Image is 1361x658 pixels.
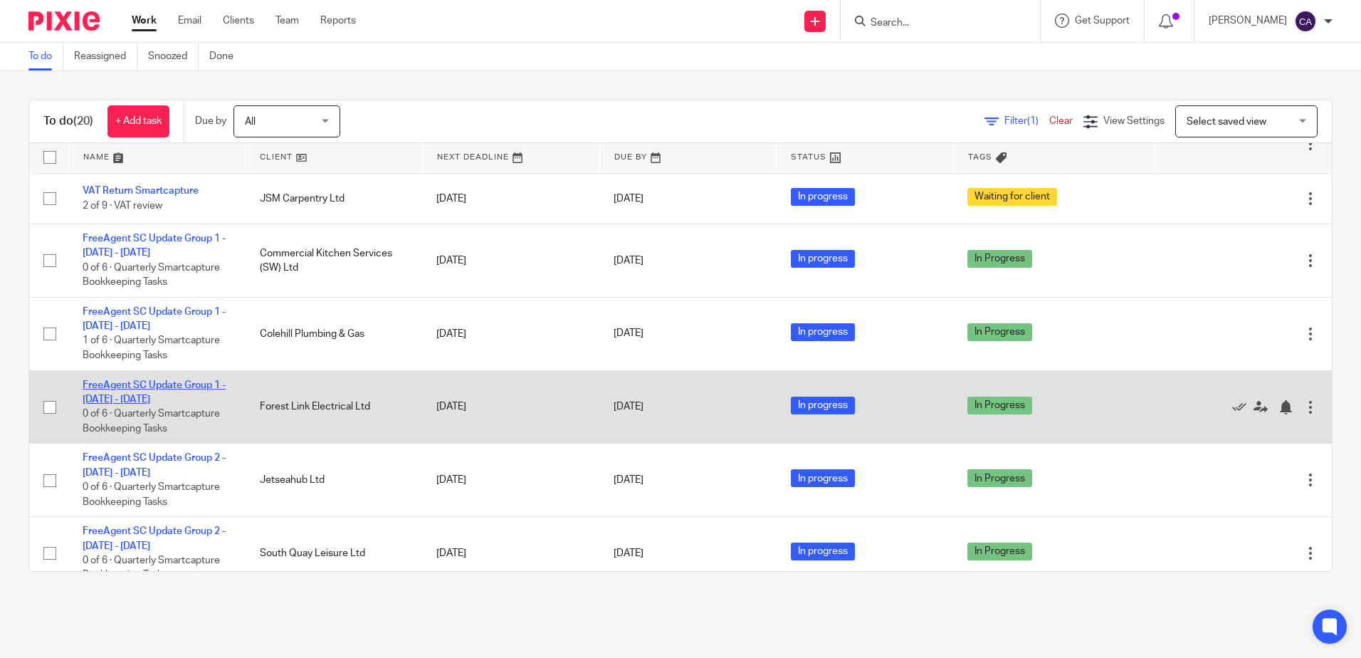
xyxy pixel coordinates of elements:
span: [DATE] [614,256,643,266]
span: All [245,117,256,127]
td: [DATE] [422,370,599,444]
span: Get Support [1075,16,1130,26]
span: 1 of 6 · Quarterly Smartcapture Bookkeeping Tasks [83,336,220,361]
input: Search [869,17,997,30]
a: Mark as done [1232,399,1254,414]
a: FreeAgent SC Update Group 1 - [DATE] - [DATE] [83,307,226,331]
h1: To do [43,114,93,129]
span: In Progress [967,323,1032,341]
td: [DATE] [422,444,599,517]
span: (20) [73,115,93,127]
span: [DATE] [614,402,643,412]
a: Snoozed [148,43,199,70]
a: FreeAgent SC Update Group 2 - [DATE] - [DATE] [83,526,226,550]
span: In progress [791,250,855,268]
a: Done [209,43,244,70]
td: [DATE] [422,224,599,298]
td: Jetseahub Ltd [246,444,423,517]
span: Waiting for client [967,188,1057,206]
span: In Progress [967,543,1032,560]
a: VAT Return Smartcapture [83,186,199,196]
span: In progress [791,397,855,414]
span: 0 of 6 · Quarterly Smartcapture Bookkeeping Tasks [83,409,220,434]
a: Email [178,14,201,28]
a: FreeAgent SC Update Group 1 - [DATE] - [DATE] [83,380,226,404]
span: 0 of 6 · Quarterly Smartcapture Bookkeeping Tasks [83,263,220,288]
a: Clear [1049,116,1073,126]
span: Tags [968,153,992,161]
a: Reassigned [74,43,137,70]
a: Work [132,14,157,28]
a: Team [275,14,299,28]
span: In Progress [967,250,1032,268]
img: Pixie [28,11,100,31]
span: Select saved view [1187,117,1266,127]
span: In progress [791,323,855,341]
td: Forest Link Electrical Ltd [246,370,423,444]
a: + Add task [107,105,169,137]
a: To do [28,43,63,70]
span: In Progress [967,397,1032,414]
span: In Progress [967,469,1032,487]
a: Reports [320,14,356,28]
span: [DATE] [614,548,643,558]
span: (1) [1027,116,1039,126]
span: In progress [791,469,855,487]
span: In progress [791,543,855,560]
img: svg%3E [1294,10,1317,33]
td: [DATE] [422,517,599,590]
span: 2 of 9 · VAT review [83,201,162,211]
span: View Settings [1103,116,1165,126]
td: [DATE] [422,173,599,224]
td: JSM Carpentry Ltd [246,173,423,224]
span: [DATE] [614,194,643,204]
span: [DATE] [614,475,643,485]
td: Colehill Plumbing & Gas [246,297,423,370]
td: Commercial Kitchen Services (SW) Ltd [246,224,423,298]
span: [DATE] [614,329,643,339]
span: In progress [791,188,855,206]
span: 0 of 6 · Quarterly Smartcapture Bookkeeping Tasks [83,482,220,507]
p: [PERSON_NAME] [1209,14,1287,28]
td: [DATE] [422,297,599,370]
span: 0 of 6 · Quarterly Smartcapture Bookkeeping Tasks [83,555,220,580]
span: Filter [1004,116,1049,126]
a: FreeAgent SC Update Group 2 - [DATE] - [DATE] [83,453,226,477]
a: Clients [223,14,254,28]
p: Due by [195,114,226,128]
a: FreeAgent SC Update Group 1 - [DATE] - [DATE] [83,234,226,258]
td: South Quay Leisure Ltd [246,517,423,590]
